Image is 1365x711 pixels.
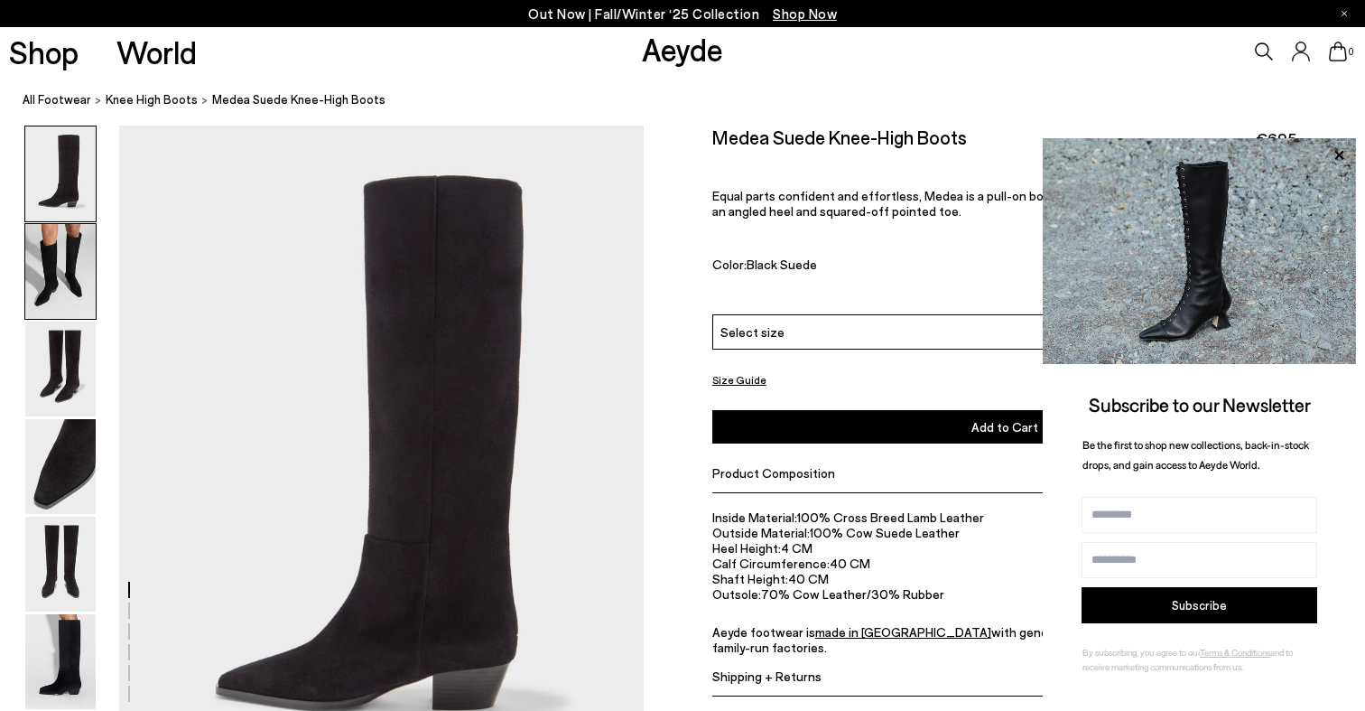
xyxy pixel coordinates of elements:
[712,586,1297,602] li: 70% Cow Leather/30% Rubber
[25,517,96,612] img: Medea Suede Knee-High Boots - Image 5
[712,188,1297,219] p: Equal parts confident and effortless, Medea is a pull-on boot with an understated profile, elevat...
[1082,587,1317,623] button: Subscribe
[712,571,1297,586] li: 40 CM
[1329,42,1347,61] a: 0
[712,525,1297,540] li: 100% Cow Suede Leather
[106,92,198,107] span: knee high boots
[712,540,781,556] span: Heel Height:
[712,624,1297,655] p: Aeyde footwear is with generations of leather-specialist knowledge in family-run factories.
[712,126,967,148] h2: Medea Suede Knee-High Boots
[212,90,385,109] span: Medea Suede Knee-High Boots
[25,322,96,416] img: Medea Suede Knee-High Boots - Image 3
[712,571,788,586] span: Shaft Height:
[25,419,96,514] img: Medea Suede Knee-High Boots - Image 4
[712,369,766,391] button: Size Guide
[528,3,837,25] p: Out Now | Fall/Winter ‘25 Collection
[9,36,79,68] a: Shop
[106,90,198,109] a: knee high boots
[25,614,96,709] img: Medea Suede Knee-High Boots - Image 6
[1082,647,1200,658] span: By subscribing, you agree to our
[25,224,96,319] img: Medea Suede Knee-High Boots - Image 2
[1256,127,1296,150] span: €695
[747,256,817,271] span: Black Suede
[720,323,785,341] span: Select size
[773,5,837,22] span: Navigate to /collections/new-in
[712,525,810,540] span: Outside Material:
[712,510,1297,525] li: 100% Cross Breed Lamb Leather
[1043,138,1356,364] img: 2a6287a1333c9a56320fd6e7b3c4a9a9.jpg
[712,510,797,525] span: Inside Material:
[25,126,96,221] img: Medea Suede Knee-High Boots - Image 1
[712,669,822,684] span: Shipping + Returns
[116,36,197,68] a: World
[1089,393,1311,416] span: Subscribe to our Newsletter
[23,76,1365,126] nav: breadcrumb
[1200,647,1270,658] a: Terms & Conditions
[712,465,835,481] span: Product Composition
[815,624,991,640] a: made in [GEOGRAPHIC_DATA]
[1347,47,1356,57] span: 0
[712,586,761,602] span: Outsole:
[712,556,830,571] span: Calf Circumference:
[712,540,1297,556] li: 4 CM
[712,556,1297,571] li: 40 CM
[23,90,91,109] a: All Footwear
[971,419,1038,435] span: Add to Cart
[712,410,1297,444] button: Add to Cart
[1082,438,1309,472] span: Be the first to shop new collections, back-in-stock drops, and gain access to Aeyde World.
[642,30,723,68] a: Aeyde
[712,256,1137,276] div: Color:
